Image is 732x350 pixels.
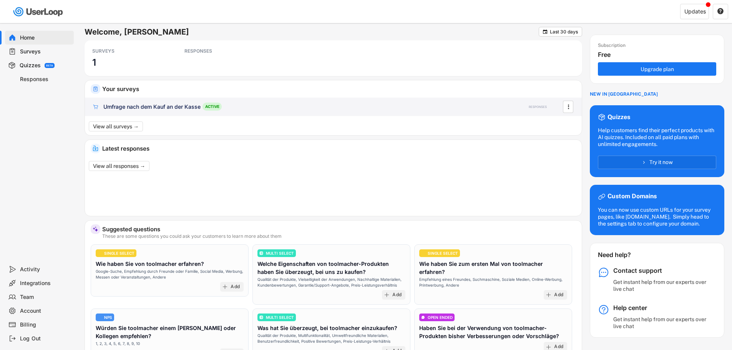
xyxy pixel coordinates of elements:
img: IncomingMajor.svg [93,146,98,151]
button: View all surveys → [89,121,143,131]
div: Get instant help from our experts over live chat [613,279,709,292]
div: NPS [104,315,112,319]
img: MagicMajor%20%28Purple%29.svg [93,226,98,232]
div: You can now use custom URLs for your survey pages, like [DOMAIN_NAME]. Simply head to the setting... [598,206,716,227]
div: 1, 2, 3, 4, 5, 6, 7, 8, 9, 10 [96,341,140,347]
div: Was hat Sie überzeugt, bei toolmacher einzukaufen? [257,324,397,332]
button: View all responses → [89,161,149,171]
div: MULTI SELECT [266,251,294,255]
div: RESPONSES [529,105,547,109]
div: Qualität der Produkte, Vielseitigkeit der Anwendungen, Nachhaltige Materialien, Kundenbewertungen... [257,277,405,288]
div: Suggested questions [102,226,576,232]
div: MULTI SELECT [266,315,294,319]
img: yH5BAEAAAAALAAAAAABAAEAAAIBRAA7 [98,315,101,319]
div: Latest responses [102,146,576,151]
img: ListMajor.svg [259,251,263,255]
div: Quizzes [20,62,41,69]
text:  [568,103,569,111]
div: Contact support [613,267,709,275]
h3: 1 [92,56,96,68]
div: Haben Sie bei der Verwendung von toolmacher-Produkten bisher Verbesserungen oder Vorschläge? [419,324,567,340]
div: Welche Eigenschaften von toolmacher-Produkten haben Sie überzeugt, bei uns zu kaufen? [257,260,405,276]
div: RESPONSES [184,48,254,54]
div: Account [20,307,71,315]
span: Try it now [649,159,673,165]
div: BETA [46,64,53,67]
div: Help customers find their perfect products with AI quizzes. Included on all paid plans with unlim... [598,127,716,148]
div: Activity [20,266,71,273]
div: Subscription [598,43,626,49]
text:  [717,8,724,15]
div: Log Out [20,335,71,342]
div: ACTIVE [203,103,222,111]
button: Try it now [598,156,716,169]
img: ConversationMinor.svg [421,315,425,319]
div: Add [554,292,563,298]
div: Your surveys [102,86,576,92]
div: These are some questions you could ask your customers to learn more about them [102,234,576,239]
button:  [542,29,548,35]
img: userloop-logo-01.svg [12,4,66,20]
button:  [717,8,724,15]
div: Updates [684,9,706,14]
div: SURVEYS [92,48,161,54]
div: Billing [20,321,71,328]
div: NEW IN [GEOGRAPHIC_DATA] [590,91,658,98]
div: Free [598,51,720,59]
div: Team [20,294,71,301]
div: Empfehlung eines Freundes, Suchmaschine, Soziale Medien, Online-Werbung, Printwerbung, Andere [419,277,567,288]
div: Add [392,292,402,298]
div: Qualität der Produkte, Multifunktionalität, Umweltfreundliche Materialien, Benutzerfreundlichkeit... [257,333,405,344]
div: Wie haben Sie von toolmacher erfahren? [96,260,204,268]
img: yH5BAEAAAAALAAAAAABAAEAAAIBRAA7 [98,251,101,255]
div: Get instant help from our experts over live chat [613,316,709,330]
div: SINGLE SELECT [428,251,458,255]
div: Würden Sie toolmacher einem [PERSON_NAME] oder Kollegen empfehlen? [96,324,244,340]
button:  [564,101,572,113]
div: Home [20,34,71,41]
h6: Welcome, [PERSON_NAME] [85,27,539,37]
div: Surveys [20,48,71,55]
div: SINGLE SELECT [104,251,134,255]
div: Help center [613,304,709,312]
div: Google-Suche, Empfehlung durch Freunde oder Familie, Social Media, Werbung, Messen oder Veranstal... [96,269,244,280]
div: Add [231,284,240,290]
div: Add [554,344,563,350]
div: Umfrage nach dem Kauf an der Kasse [103,103,201,111]
img: ListMajor.svg [259,315,263,319]
div: Quizzes [608,113,630,121]
div: Wie haben Sie zum ersten Mal von toolmacher erfahren? [419,260,567,276]
div: Last 30 days [550,30,578,34]
img: yH5BAEAAAAALAAAAAABAAEAAAIBRAA7 [421,251,425,255]
div: Custom Domains [608,192,657,201]
div: OPEN ENDED [428,315,453,319]
div: Responses [20,76,71,83]
div: Integrations [20,280,71,287]
button: Upgrade plan [598,62,716,76]
div: Need help? [598,251,651,259]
